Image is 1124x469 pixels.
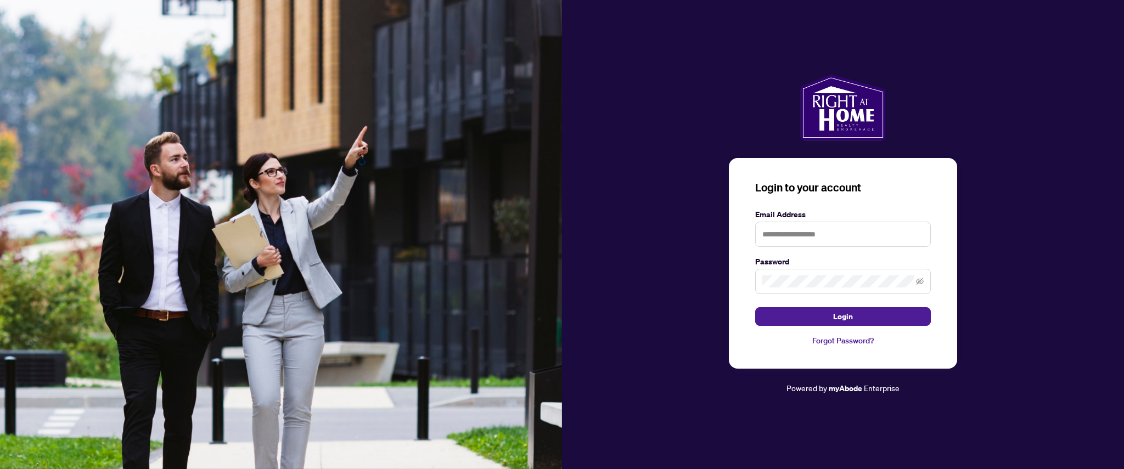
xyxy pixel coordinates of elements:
[755,208,931,221] label: Email Address
[800,75,885,140] img: ma-logo
[786,383,827,393] span: Powered by
[755,307,931,326] button: Login
[864,383,900,393] span: Enterprise
[829,382,862,394] a: myAbode
[755,180,931,195] h3: Login to your account
[916,278,924,285] span: eye-invisible
[755,335,931,347] a: Forgot Password?
[755,256,931,268] label: Password
[833,308,853,325] span: Login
